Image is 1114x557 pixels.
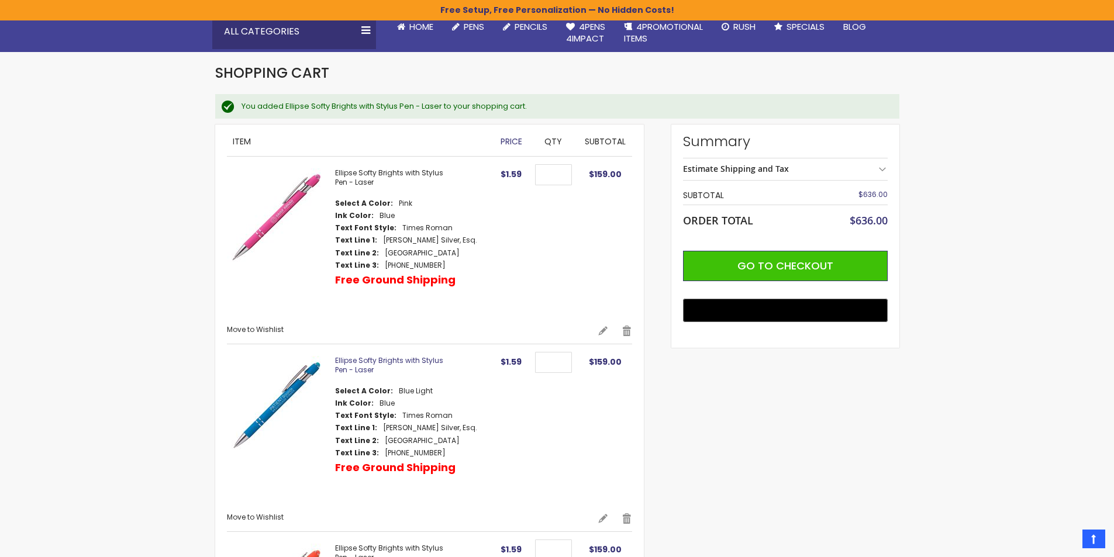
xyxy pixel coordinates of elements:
dd: Times Roman [402,411,453,420]
strong: Order Total [683,212,753,227]
dt: Select A Color [335,199,393,208]
dt: Text Line 2 [335,248,379,258]
span: $159.00 [589,544,622,555]
span: Specials [787,20,825,33]
a: Rush [712,14,765,40]
dd: [GEOGRAPHIC_DATA] [385,248,460,258]
iframe: Google Customer Reviews [1018,525,1114,557]
span: Home [409,20,433,33]
a: Home [388,14,443,40]
a: Ellipse Softy Brights with Stylus Pen - Laser [335,355,443,375]
dt: Ink Color [335,399,374,408]
p: Free Ground Shipping [335,461,456,475]
span: Item [233,136,251,147]
a: Blog [834,14,875,40]
a: Move to Wishlist [227,324,284,334]
span: $1.59 [501,544,522,555]
dd: [PHONE_NUMBER] [385,448,446,458]
dt: Text Line 1 [335,423,377,433]
div: You added Ellipse Softy Brights with Stylus Pen - Laser to your shopping cart. [242,101,888,112]
span: Shopping Cart [215,63,329,82]
dd: [PHONE_NUMBER] [385,261,446,270]
span: $1.59 [501,168,522,180]
dd: [PERSON_NAME] Silver, Esq. [383,236,477,245]
span: Pencils [515,20,547,33]
p: Free Ground Shipping [335,273,456,287]
span: Rush [733,20,756,33]
div: All Categories [212,14,376,49]
span: Pens [464,20,484,33]
a: Pens [443,14,494,40]
dd: Blue [380,399,395,408]
dt: Text Line 3 [335,261,379,270]
a: 4Pens4impact [557,14,615,52]
dt: Text Line 2 [335,436,379,445]
button: Buy with GPay [683,299,888,322]
span: Go to Checkout [737,258,833,273]
a: Specials [765,14,834,40]
span: Blog [843,20,866,33]
span: $1.59 [501,356,522,368]
span: $159.00 [589,168,622,180]
img: Ellipse Softy Brights with Stylus Pen - Laser-Blue - Light [227,356,323,452]
a: Ellipse Softy Brights with Stylus Pen - Laser [335,168,443,187]
a: Pencils [494,14,557,40]
button: Go to Checkout [683,251,888,281]
span: Qty [544,136,562,147]
a: 4PROMOTIONALITEMS [615,14,712,52]
dd: Times Roman [402,223,453,233]
span: 4Pens 4impact [566,20,605,44]
span: Price [501,136,522,147]
dt: Ink Color [335,211,374,220]
dt: Text Font Style [335,411,396,420]
dd: Blue Light [399,386,433,396]
span: $636.00 [850,213,888,227]
dt: Text Font Style [335,223,396,233]
a: Ellipse Softy Brights with Stylus Pen - Laser-Pink [227,168,335,314]
strong: Summary [683,132,888,151]
dd: [PERSON_NAME] Silver, Esq. [383,423,477,433]
span: $636.00 [858,189,888,199]
dt: Select A Color [335,386,393,396]
dd: Pink [399,199,412,208]
span: 4PROMOTIONAL ITEMS [624,20,703,44]
dd: Blue [380,211,395,220]
a: Move to Wishlist [227,512,284,522]
dd: [GEOGRAPHIC_DATA] [385,436,460,445]
span: Subtotal [585,136,626,147]
span: $159.00 [589,356,622,368]
dt: Text Line 1 [335,236,377,245]
a: Ellipse Softy Brights with Stylus Pen - Laser-Blue - Light [227,356,335,501]
th: Subtotal [683,186,819,205]
dt: Text Line 3 [335,448,379,458]
img: Ellipse Softy Brights with Stylus Pen - Laser-Pink [227,168,323,265]
strong: Estimate Shipping and Tax [683,163,789,174]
